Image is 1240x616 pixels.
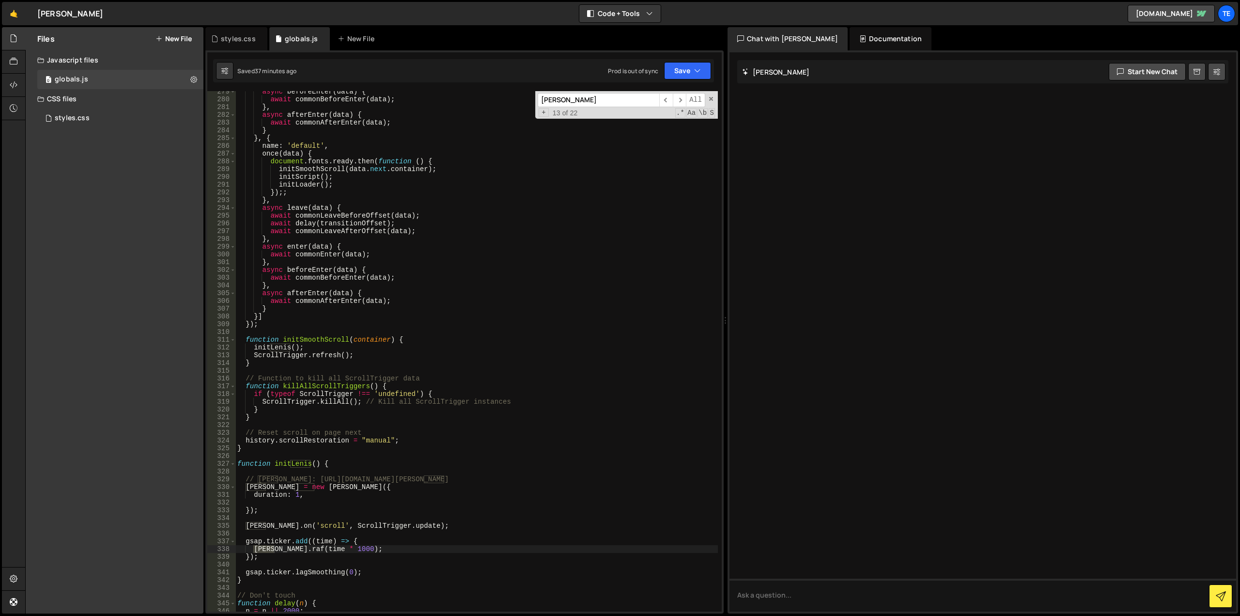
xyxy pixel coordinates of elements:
[207,592,236,600] div: 344
[664,62,711,79] button: Save
[659,93,673,107] span: ​
[207,189,236,196] div: 292
[207,103,236,111] div: 281
[207,95,236,103] div: 280
[207,514,236,522] div: 334
[207,561,236,569] div: 340
[1109,63,1186,80] button: Start new chat
[221,34,256,44] div: styles.css
[37,8,103,19] div: [PERSON_NAME]
[207,305,236,313] div: 307
[207,569,236,576] div: 341
[207,297,236,305] div: 306
[207,491,236,499] div: 331
[237,67,296,75] div: Saved
[673,93,686,107] span: ​
[549,109,582,117] span: 13 of 22
[207,499,236,506] div: 332
[207,88,236,95] div: 279
[728,27,848,50] div: Chat with [PERSON_NAME]
[207,235,236,243] div: 298
[207,313,236,320] div: 308
[207,196,236,204] div: 293
[26,89,203,109] div: CSS files
[207,460,236,468] div: 327
[207,181,236,189] div: 291
[207,266,236,274] div: 302
[608,67,658,75] div: Prod is out of sync
[46,77,51,84] span: 0
[207,328,236,336] div: 310
[207,142,236,150] div: 286
[207,600,236,607] div: 345
[207,483,236,491] div: 330
[26,50,203,70] div: Javascript files
[37,109,203,128] div: 16160/43441.css
[207,576,236,584] div: 342
[1128,5,1215,22] a: [DOMAIN_NAME]
[2,2,26,25] a: 🤙
[207,258,236,266] div: 301
[850,27,931,50] div: Documentation
[207,382,236,390] div: 317
[207,220,236,227] div: 296
[207,584,236,592] div: 343
[207,289,236,297] div: 305
[338,34,378,44] div: New File
[207,119,236,126] div: 283
[207,274,236,282] div: 303
[207,444,236,452] div: 325
[686,93,705,107] span: Alt-Enter
[55,114,90,123] div: styles.css
[207,227,236,235] div: 297
[207,537,236,545] div: 337
[207,475,236,483] div: 329
[207,351,236,359] div: 313
[207,336,236,344] div: 311
[207,429,236,437] div: 323
[207,344,236,351] div: 312
[579,5,661,22] button: Code + Tools
[37,70,203,89] div: 16160/43434.js
[207,150,236,158] div: 287
[207,390,236,398] div: 318
[207,251,236,258] div: 300
[686,108,697,118] span: CaseSensitive Search
[155,35,192,43] button: New File
[207,282,236,289] div: 304
[207,530,236,537] div: 336
[675,108,685,118] span: RegExp Search
[207,375,236,382] div: 316
[207,421,236,429] div: 322
[1218,5,1235,22] a: Te
[207,406,236,413] div: 320
[207,173,236,181] div: 290
[709,108,715,118] span: Search In Selection
[207,126,236,134] div: 284
[539,108,549,117] span: Toggle Replace mode
[207,545,236,553] div: 338
[207,243,236,251] div: 299
[207,607,236,615] div: 346
[37,33,55,44] h2: Files
[207,359,236,367] div: 314
[207,165,236,173] div: 289
[207,204,236,212] div: 294
[538,93,659,107] input: Search for
[207,506,236,514] div: 333
[285,34,318,44] div: globals.js
[207,134,236,142] div: 285
[207,158,236,165] div: 288
[207,111,236,119] div: 282
[255,67,296,75] div: 37 minutes ago
[207,212,236,220] div: 295
[742,67,809,77] h2: [PERSON_NAME]
[207,367,236,375] div: 315
[207,522,236,530] div: 335
[207,437,236,444] div: 324
[55,75,88,84] div: globals.js
[207,413,236,421] div: 321
[697,108,708,118] span: Whole Word Search
[207,398,236,406] div: 319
